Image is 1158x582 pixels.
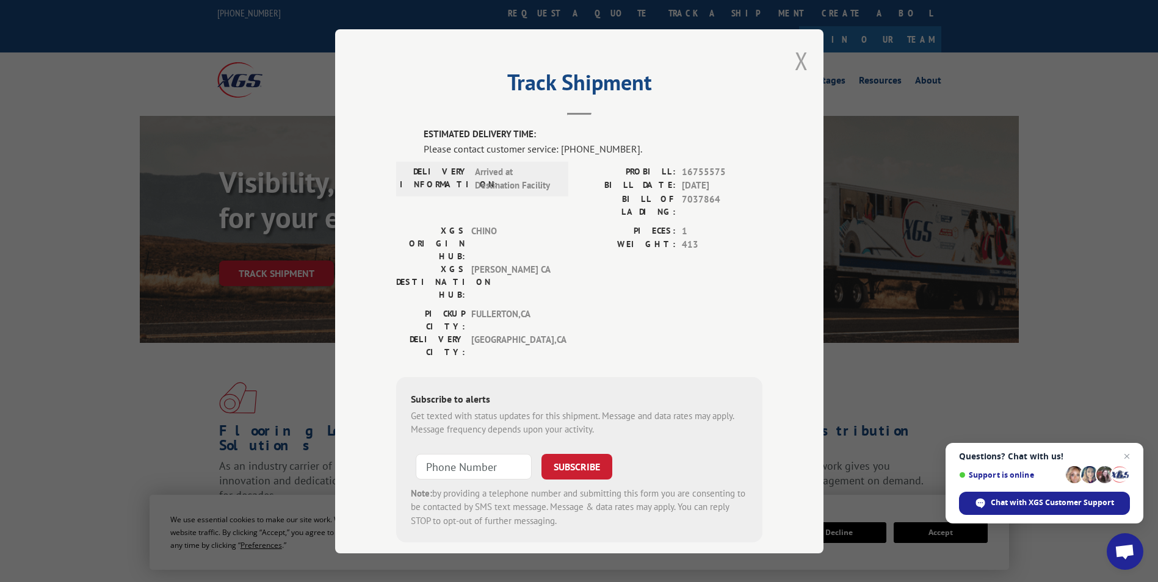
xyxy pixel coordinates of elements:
label: XGS ORIGIN HUB: [396,224,465,262]
span: [PERSON_NAME] CA [471,262,554,301]
span: Close chat [1120,449,1134,464]
span: 16755575 [682,165,762,179]
span: 413 [682,238,762,252]
span: [DATE] [682,179,762,193]
div: Open chat [1107,533,1143,570]
label: ESTIMATED DELIVERY TIME: [424,128,762,142]
span: CHINO [471,224,554,262]
div: Please contact customer service: [PHONE_NUMBER]. [424,141,762,156]
button: SUBSCRIBE [541,453,612,479]
div: Chat with XGS Customer Support [959,492,1130,515]
div: by providing a telephone number and submitting this form you are consenting to be contacted by SM... [411,486,748,528]
span: Chat with XGS Customer Support [991,497,1114,508]
span: Arrived at Destination Facility [475,165,557,192]
label: WEIGHT: [579,238,676,252]
input: Phone Number [416,453,532,479]
label: DELIVERY CITY: [396,332,465,358]
span: 1 [682,224,762,238]
label: PIECES: [579,224,676,238]
label: PROBILL: [579,165,676,179]
div: Get texted with status updates for this shipment. Message and data rates may apply. Message frequ... [411,409,748,436]
h2: Track Shipment [396,74,762,97]
span: Questions? Chat with us! [959,451,1130,461]
span: [GEOGRAPHIC_DATA] , CA [471,332,554,358]
span: 7037864 [682,192,762,218]
span: Support is online [959,470,1062,480]
span: FULLERTON , CA [471,307,554,332]
label: BILL DATE: [579,179,676,193]
strong: Note: [411,487,432,498]
label: PICKUP CITY: [396,307,465,332]
label: XGS DESTINATION HUB: [396,262,465,301]
label: BILL OF LADING: [579,192,676,218]
div: Subscribe to alerts [411,391,748,409]
button: Close modal [795,45,808,77]
label: DELIVERY INFORMATION: [400,165,469,192]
